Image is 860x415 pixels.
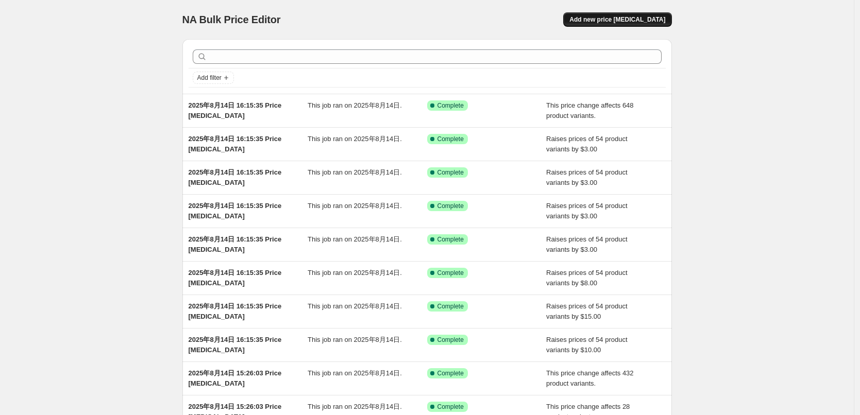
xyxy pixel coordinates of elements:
[189,369,282,387] span: 2025年8月14日 15:26:03 Price [MEDICAL_DATA]
[546,168,628,186] span: Raises prices of 54 product variants by $3.00
[308,135,402,143] span: This job ran on 2025年8月14日.
[189,135,282,153] span: 2025年8月14日 16:15:35 Price [MEDICAL_DATA]
[308,101,402,109] span: This job ran on 2025年8月14日.
[437,369,464,377] span: Complete
[189,101,282,119] span: 2025年8月14日 16:15:35 Price [MEDICAL_DATA]
[546,235,628,253] span: Raises prices of 54 product variants by $3.00
[437,101,464,110] span: Complete
[193,72,234,84] button: Add filter
[546,269,628,287] span: Raises prices of 54 product variants by $8.00
[308,202,402,210] span: This job ran on 2025年8月14日.
[563,12,671,27] button: Add new price [MEDICAL_DATA]
[546,336,628,354] span: Raises prices of 54 product variants by $10.00
[546,302,628,320] span: Raises prices of 54 product variants by $15.00
[546,101,634,119] span: This price change affects 648 product variants.
[308,302,402,310] span: This job ran on 2025年8月14日.
[437,336,464,344] span: Complete
[569,15,665,24] span: Add new price [MEDICAL_DATA]
[197,74,222,82] span: Add filter
[546,202,628,220] span: Raises prices of 54 product variants by $3.00
[189,235,282,253] span: 2025年8月14日 16:15:35 Price [MEDICAL_DATA]
[437,403,464,411] span: Complete
[189,269,282,287] span: 2025年8月14日 16:15:35 Price [MEDICAL_DATA]
[437,302,464,310] span: Complete
[546,369,634,387] span: This price change affects 432 product variants.
[189,202,282,220] span: 2025年8月14日 16:15:35 Price [MEDICAL_DATA]
[308,369,402,377] span: This job ran on 2025年8月14日.
[308,403,402,410] span: This job ran on 2025年8月14日.
[182,14,281,25] span: NA Bulk Price Editor
[437,135,464,143] span: Complete
[437,269,464,277] span: Complete
[189,336,282,354] span: 2025年8月14日 16:15:35 Price [MEDICAL_DATA]
[308,269,402,276] span: This job ran on 2025年8月14日.
[189,302,282,320] span: 2025年8月14日 16:15:35 Price [MEDICAL_DATA]
[308,235,402,243] span: This job ran on 2025年8月14日.
[308,336,402,343] span: This job ran on 2025年8月14日.
[189,168,282,186] span: 2025年8月14日 16:15:35 Price [MEDICAL_DATA]
[437,168,464,177] span: Complete
[308,168,402,176] span: This job ran on 2025年8月14日.
[437,202,464,210] span: Complete
[437,235,464,244] span: Complete
[546,135,628,153] span: Raises prices of 54 product variants by $3.00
